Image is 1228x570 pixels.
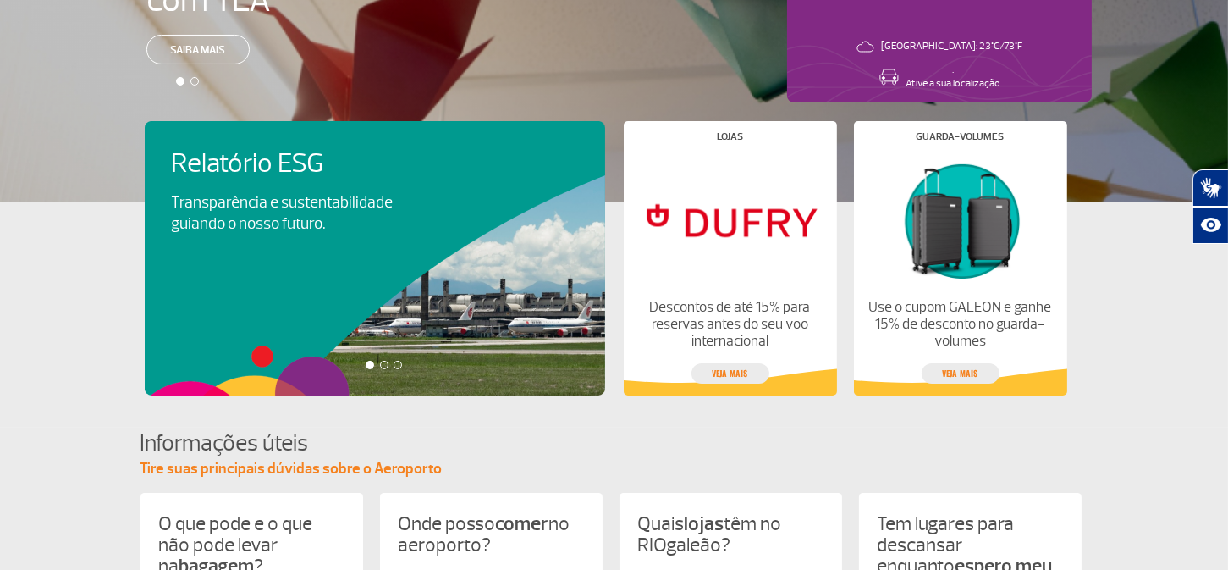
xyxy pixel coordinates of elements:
p: Onde posso no aeroporto? [399,513,584,556]
h4: Guarda-volumes [917,132,1005,141]
img: Lojas [637,155,822,285]
p: Quais têm no RIOgaleão? [638,513,823,556]
p: Tire suas principais dúvidas sobre o Aeroporto [140,459,1088,479]
p: [GEOGRAPHIC_DATA]: 23°C/73°F [881,40,1022,53]
a: veja mais [922,363,999,384]
a: veja mais [691,363,769,384]
p: Descontos de até 15% para reservas antes do seu voo internacional [637,299,822,350]
p: Transparência e sustentabilidade guiando o nosso futuro. [172,192,412,235]
h4: Lojas [717,132,743,141]
h4: Relatório ESG [172,148,441,180]
div: Plugin de acessibilidade da Hand Talk. [1192,169,1228,244]
strong: lojas [685,512,724,536]
p: : Ative a sua localização [906,64,1000,91]
p: Use o cupom GALEON e ganhe 15% de desconto no guarda-volumes [867,299,1052,350]
strong: comer [496,512,549,536]
img: Guarda-volumes [867,155,1052,285]
button: Abrir recursos assistivos. [1192,207,1228,244]
h4: Informações úteis [140,428,1088,459]
button: Abrir tradutor de língua de sinais. [1192,169,1228,207]
a: Relatório ESGTransparência e sustentabilidade guiando o nosso futuro. [172,148,578,235]
a: Saiba mais [146,35,250,64]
